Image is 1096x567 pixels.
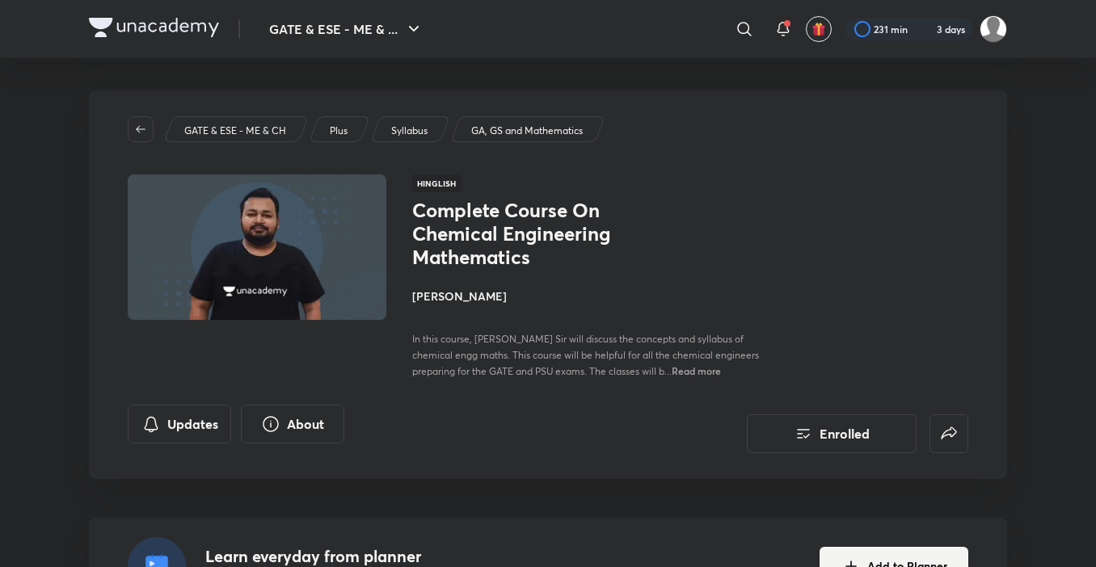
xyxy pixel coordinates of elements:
[389,124,431,138] a: Syllabus
[672,364,721,377] span: Read more
[259,13,433,45] button: GATE & ESE - ME & ...
[811,22,826,36] img: avatar
[128,405,231,443] button: Updates
[412,333,759,377] span: In this course, [PERSON_NAME] Sir will discuss the concepts and syllabus of chemical engg maths. ...
[412,174,461,192] span: Hinglish
[330,124,348,138] p: Plus
[182,124,289,138] a: GATE & ESE - ME & CH
[747,414,917,453] button: Enrolled
[391,124,428,138] p: Syllabus
[412,199,677,268] h1: Complete Course On Chemical Engineering Mathematics
[89,18,219,37] img: Company Logo
[929,414,968,453] button: false
[89,18,219,41] a: Company Logo
[980,15,1007,43] img: pradhap B
[917,21,934,37] img: streak
[241,405,344,443] button: About
[184,124,286,138] p: GATE & ESE - ME & CH
[469,124,586,138] a: GA, GS and Mathematics
[327,124,351,138] a: Plus
[412,288,774,304] h4: [PERSON_NAME]
[471,124,583,138] p: GA, GS and Mathematics
[806,16,832,42] button: avatar
[125,173,389,321] img: Thumbnail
